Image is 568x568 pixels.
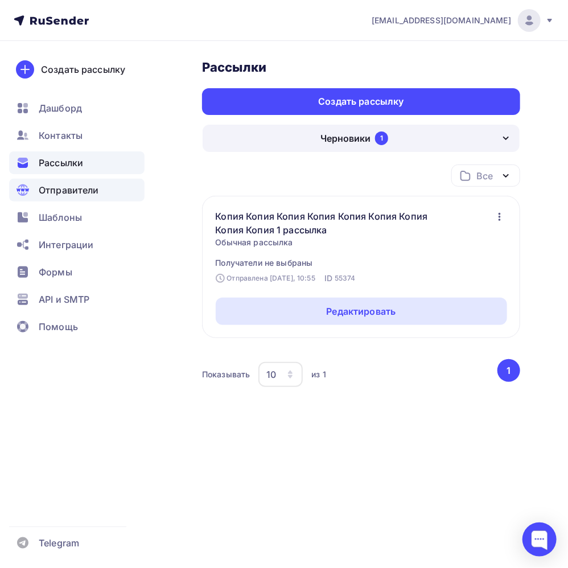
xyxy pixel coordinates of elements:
[202,59,520,75] h3: Рассылки
[496,359,521,382] ul: Pagination
[39,265,72,279] span: Формы
[497,359,520,382] button: Go to page 1
[372,15,511,26] span: [EMAIL_ADDRESS][DOMAIN_NAME]
[477,169,493,183] div: Все
[39,211,82,224] span: Шаблоны
[39,156,83,170] span: Рассылки
[216,209,472,237] a: Копия Копия Копия Копия Копия Копия Копия Копия Копия 1 рассылка
[39,320,78,334] span: Помощь
[9,261,145,283] a: Формы
[311,369,326,380] div: из 1
[335,273,356,284] span: 55374
[202,124,520,153] button: Черновики 1
[9,151,145,174] a: Рассылки
[216,257,472,269] span: Получатели не выбраны
[39,293,89,306] span: API и SMTP
[41,63,125,76] div: Создать рассылку
[216,273,315,284] div: Отправлена [DATE], 10:55
[216,237,472,248] span: Обычная рассылка
[9,179,145,201] a: Отправители
[320,131,371,145] div: Черновики
[39,183,99,197] span: Отправители
[202,369,250,380] div: Показывать
[9,124,145,147] a: Контакты
[39,238,93,252] span: Интеграции
[9,206,145,229] a: Шаблоны
[451,164,520,187] button: Все
[324,273,332,284] span: ID
[375,131,388,145] div: 1
[266,368,276,381] div: 10
[327,304,396,318] div: Редактировать
[39,536,79,550] span: Telegram
[39,101,82,115] span: Дашборд
[372,9,554,32] a: [EMAIL_ADDRESS][DOMAIN_NAME]
[9,97,145,120] a: Дашборд
[318,95,404,108] div: Создать рассылку
[39,129,83,142] span: Контакты
[258,361,303,388] button: 10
